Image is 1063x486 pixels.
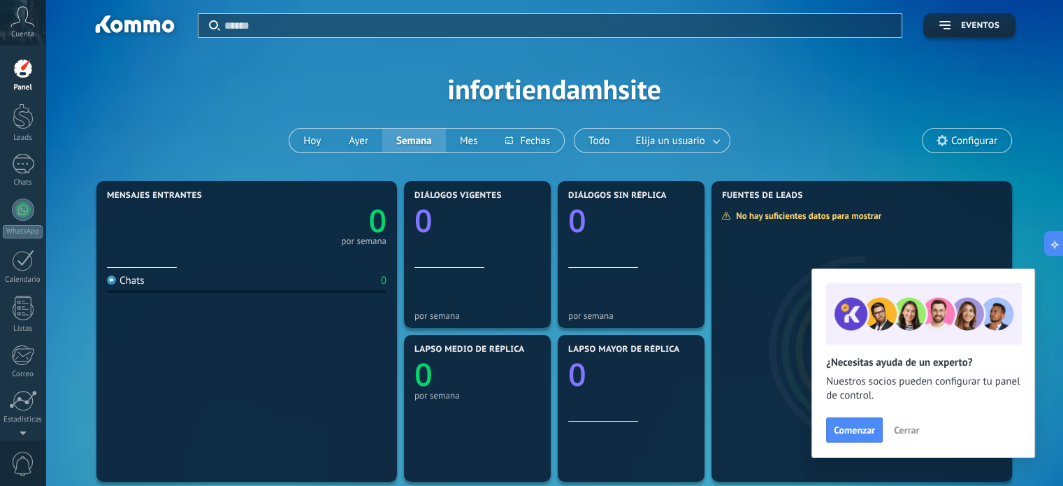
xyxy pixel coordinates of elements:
[414,191,502,201] span: Diálogos vigentes
[961,21,999,31] span: Eventos
[624,129,730,152] button: Elija un usuario
[3,225,43,238] div: WhatsApp
[574,129,624,152] button: Todo
[414,310,540,321] div: por semana
[341,238,386,245] div: por semana
[107,276,116,285] img: Chats
[951,135,997,147] span: Configurar
[923,13,1015,38] button: Eventos
[368,199,386,242] text: 0
[568,353,586,396] text: 0
[3,134,43,143] div: Leads
[414,199,433,242] text: 0
[722,191,803,201] span: Fuentes de leads
[894,425,919,435] span: Cerrar
[826,417,883,443] button: Comenzar
[107,191,202,201] span: Mensajes entrantes
[3,276,43,285] div: Calendario
[3,324,43,334] div: Listas
[568,345,679,355] span: Lapso mayor de réplica
[834,425,875,435] span: Comenzar
[3,370,43,379] div: Correo
[721,210,891,222] div: No hay suficientes datos para mostrar
[826,375,1020,403] span: Nuestros socios pueden configurar tu panel de control.
[826,356,1020,369] h2: ¿Necesitas ayuda de un experto?
[414,353,433,396] text: 0
[888,420,925,441] button: Cerrar
[491,129,563,152] button: Fechas
[3,83,43,92] div: Panel
[11,30,34,39] span: Cuenta
[381,274,386,287] div: 0
[335,129,382,152] button: Ayer
[633,131,708,150] span: Elija un usuario
[107,274,145,287] div: Chats
[414,390,540,401] div: por semana
[446,129,492,152] button: Mes
[247,199,386,242] a: 0
[3,415,43,424] div: Estadísticas
[568,310,694,321] div: por semana
[289,129,335,152] button: Hoy
[414,345,525,355] span: Lapso medio de réplica
[382,129,446,152] button: Semana
[3,178,43,187] div: Chats
[568,199,586,242] text: 0
[568,191,667,201] span: Diálogos sin réplica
